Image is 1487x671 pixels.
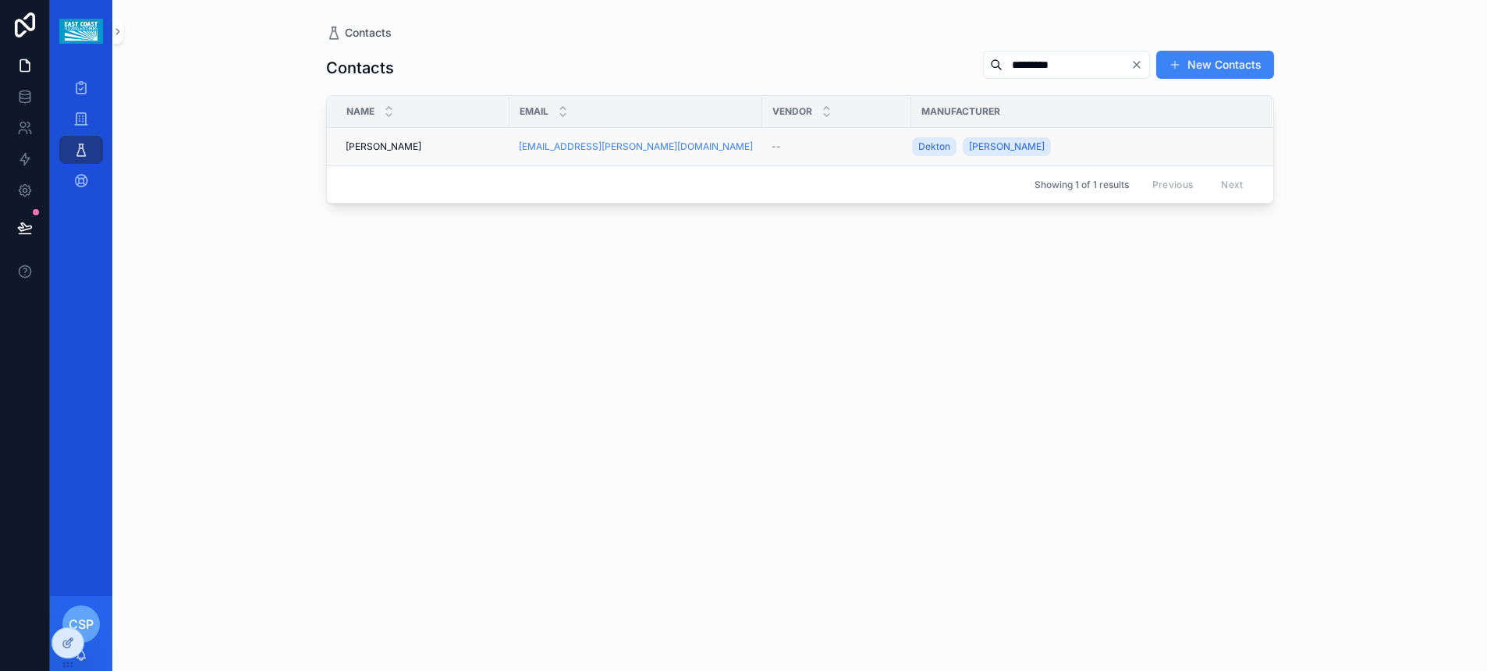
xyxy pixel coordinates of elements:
span: Showing 1 of 1 results [1035,179,1129,191]
span: -- [772,140,781,153]
a: Contacts [326,25,392,41]
a: [PERSON_NAME] [963,137,1051,156]
span: Contacts [345,25,392,41]
a: Dekton[PERSON_NAME] [912,134,1253,159]
a: Dekton [912,137,956,156]
span: Vendor [772,105,812,118]
span: Email [520,105,548,118]
span: Dekton [918,140,950,153]
span: Name [346,105,374,118]
span: [PERSON_NAME] [346,140,421,153]
button: Clear [1130,59,1149,71]
span: CSP [69,615,94,634]
a: [PERSON_NAME] [346,140,500,153]
a: [EMAIL_ADDRESS][PERSON_NAME][DOMAIN_NAME] [519,140,753,153]
span: [PERSON_NAME] [969,140,1045,153]
div: scrollable content [50,62,112,215]
h1: Contacts [326,57,394,79]
button: New Contacts [1156,51,1274,79]
span: Manufacturer [921,105,1000,118]
a: -- [772,140,902,153]
img: App logo [59,19,102,44]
